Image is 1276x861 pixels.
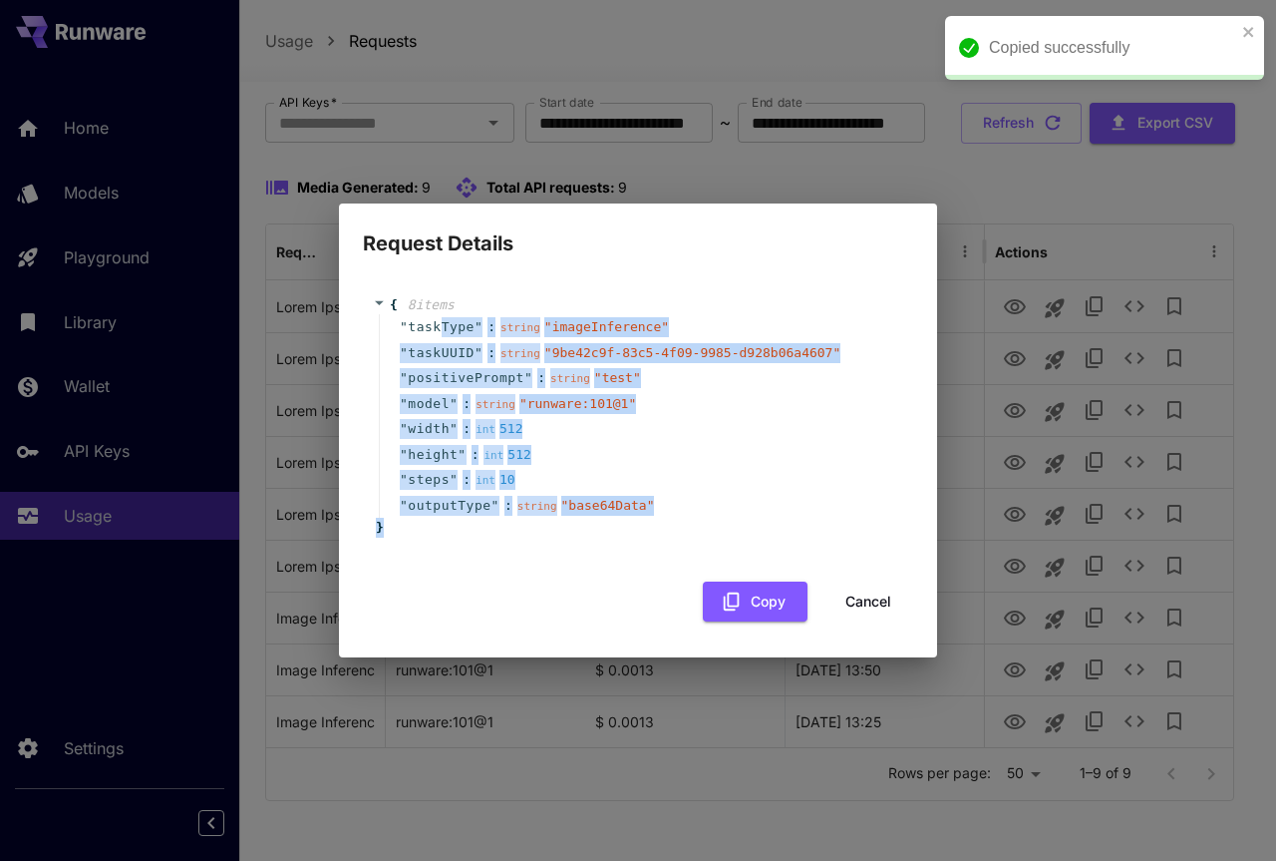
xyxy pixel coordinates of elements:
[400,472,408,487] span: "
[450,472,458,487] span: "
[408,343,475,363] span: taskUUID
[339,204,937,259] h2: Request Details
[476,419,522,439] div: 512
[550,372,590,385] span: string
[408,496,490,516] span: outputType
[476,470,515,490] div: 10
[458,447,466,462] span: "
[450,421,458,436] span: "
[524,370,532,385] span: "
[390,295,398,315] span: {
[408,368,524,388] span: positivePrompt
[400,319,408,334] span: "
[491,498,499,513] span: "
[408,419,450,439] span: width
[408,470,450,490] span: steps
[450,396,458,411] span: "
[476,423,495,436] span: int
[483,449,503,462] span: int
[544,345,840,360] span: " 9be42c9f-83c5-4f09-9985-d928b06a4607 "
[476,474,495,487] span: int
[463,470,471,490] span: :
[823,582,913,623] button: Cancel
[373,518,384,538] span: }
[400,396,408,411] span: "
[483,445,530,465] div: 512
[408,317,475,337] span: taskType
[400,370,408,385] span: "
[475,345,482,360] span: "
[500,321,540,334] span: string
[561,498,655,513] span: " base64Data "
[1242,24,1256,40] button: close
[544,319,669,334] span: " imageInference "
[703,582,807,623] button: Copy
[400,345,408,360] span: "
[989,36,1236,60] div: Copied successfully
[517,500,557,513] span: string
[504,496,512,516] span: :
[400,421,408,436] span: "
[487,343,495,363] span: :
[487,317,495,337] span: :
[400,447,408,462] span: "
[408,394,450,414] span: model
[463,394,471,414] span: :
[594,370,641,385] span: " test "
[475,319,482,334] span: "
[472,445,479,465] span: :
[476,398,515,411] span: string
[519,396,636,411] span: " runware:101@1 "
[400,498,408,513] span: "
[408,445,458,465] span: height
[463,419,471,439] span: :
[500,347,540,360] span: string
[408,297,455,312] span: 8 item s
[537,368,545,388] span: :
